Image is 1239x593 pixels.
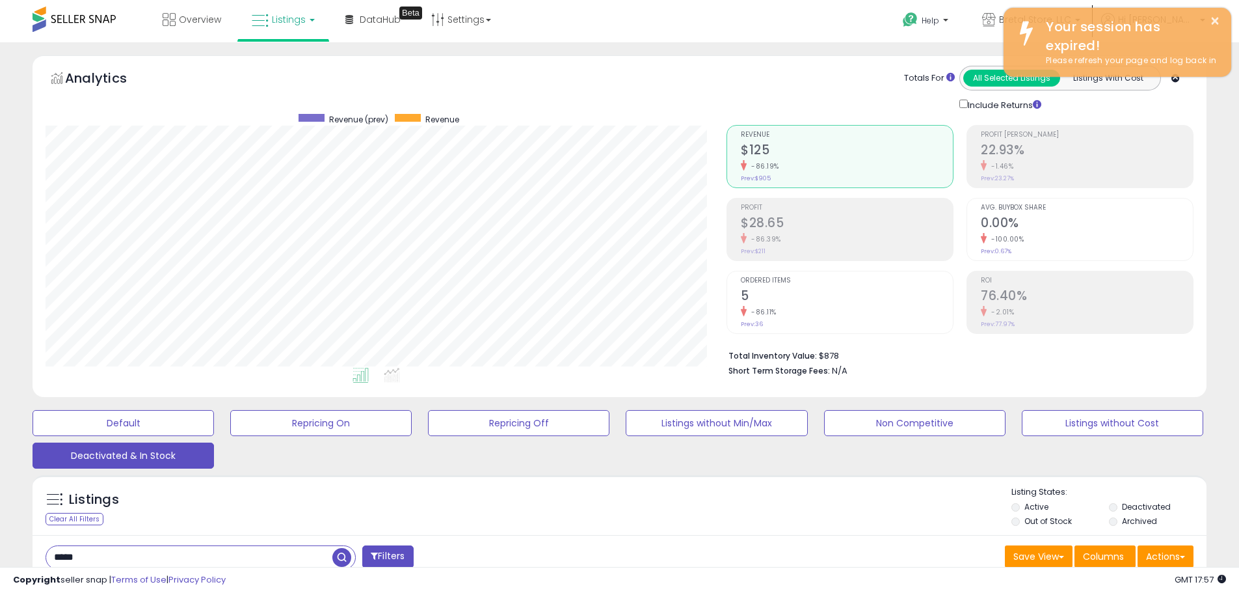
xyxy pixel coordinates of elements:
[981,204,1193,212] span: Avg. Buybox Share
[65,69,152,90] h5: Analytics
[13,574,226,586] div: seller snap | |
[425,114,459,125] span: Revenue
[1138,545,1193,568] button: Actions
[741,288,953,306] h2: 5
[981,131,1193,139] span: Profit [PERSON_NAME]
[741,174,771,182] small: Prev: $905
[987,234,1024,244] small: -100.00%
[362,545,413,568] button: Filters
[981,215,1193,233] h2: 0.00%
[1005,545,1072,568] button: Save View
[741,277,953,284] span: Ordered Items
[741,215,953,233] h2: $28.65
[902,12,918,28] i: Get Help
[1036,55,1221,67] div: Please refresh your page and log back in
[1036,18,1221,55] div: Your session has expired!
[230,410,412,436] button: Repricing On
[922,15,939,26] span: Help
[1175,573,1226,586] span: 2025-09-9 17:57 GMT
[1024,516,1072,527] label: Out of Stock
[741,247,766,255] small: Prev: $211
[69,491,119,509] h5: Listings
[111,573,167,586] a: Terms of Use
[741,204,953,212] span: Profit
[981,174,1014,182] small: Prev: 23.27%
[179,13,221,26] span: Overview
[904,72,955,85] div: Totals For
[1024,501,1048,512] label: Active
[741,143,953,160] h2: $125
[981,288,1193,306] h2: 76.40%
[329,114,388,125] span: Revenue (prev)
[981,320,1015,328] small: Prev: 77.97%
[168,573,226,586] a: Privacy Policy
[1011,486,1206,499] p: Listing States:
[46,513,103,525] div: Clear All Filters
[747,234,781,244] small: -86.39%
[747,161,779,171] small: -86.19%
[981,277,1193,284] span: ROI
[981,143,1193,160] h2: 22.93%
[832,365,847,377] span: N/A
[1122,501,1171,512] label: Deactivated
[33,443,214,469] button: Deactivated & In Stock
[13,573,60,586] strong: Copyright
[1074,545,1136,568] button: Columns
[747,307,777,317] small: -86.11%
[892,2,961,42] a: Help
[741,131,953,139] span: Revenue
[963,70,1060,87] button: All Selected Listings
[824,410,1006,436] button: Non Competitive
[987,161,1013,171] small: -1.46%
[981,247,1011,255] small: Prev: 0.67%
[1059,70,1156,87] button: Listings With Cost
[1022,410,1203,436] button: Listings without Cost
[741,320,763,328] small: Prev: 36
[728,365,830,376] b: Short Term Storage Fees:
[1083,550,1124,563] span: Columns
[950,97,1057,112] div: Include Returns
[428,410,609,436] button: Repricing Off
[626,410,807,436] button: Listings without Min/Max
[999,13,1071,26] span: Bretal Store, LLC
[728,350,817,361] b: Total Inventory Value:
[1210,13,1220,29] button: ×
[987,307,1014,317] small: -2.01%
[728,347,1184,363] li: $878
[360,13,401,26] span: DataHub
[33,410,214,436] button: Default
[272,13,306,26] span: Listings
[1122,516,1157,527] label: Archived
[399,7,422,20] div: Tooltip anchor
